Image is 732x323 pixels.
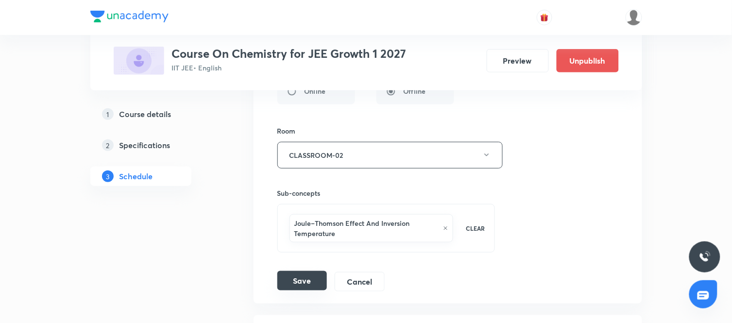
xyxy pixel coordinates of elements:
[557,49,619,72] button: Unpublish
[540,13,549,22] img: avatar
[90,11,169,22] img: Company Logo
[699,251,711,263] img: ttu
[90,11,169,25] a: Company Logo
[172,47,407,61] h3: Course On Chemistry for JEE Growth 1 2027
[119,170,153,182] h5: Schedule
[277,188,495,198] h6: Sub-concepts
[487,49,549,72] button: Preview
[294,218,439,238] h6: Joule–Thomson Effect And Inversion Temperature
[102,108,114,120] p: 1
[277,142,503,169] button: CLASSROOM-02
[102,139,114,151] p: 2
[114,47,164,75] img: 35BF16F6-993C-4AB5-9425-76BF72DFB1BE_plus.png
[90,104,222,124] a: 1Course details
[277,126,296,136] h6: Room
[626,9,642,26] img: Md Khalid Hasan Ansari
[335,272,385,291] button: Cancel
[466,224,485,233] p: CLEAR
[119,139,170,151] h5: Specifications
[102,170,114,182] p: 3
[172,63,407,73] p: IIT JEE • English
[537,10,552,25] button: avatar
[277,271,327,290] button: Save
[119,108,171,120] h5: Course details
[90,136,222,155] a: 2Specifications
